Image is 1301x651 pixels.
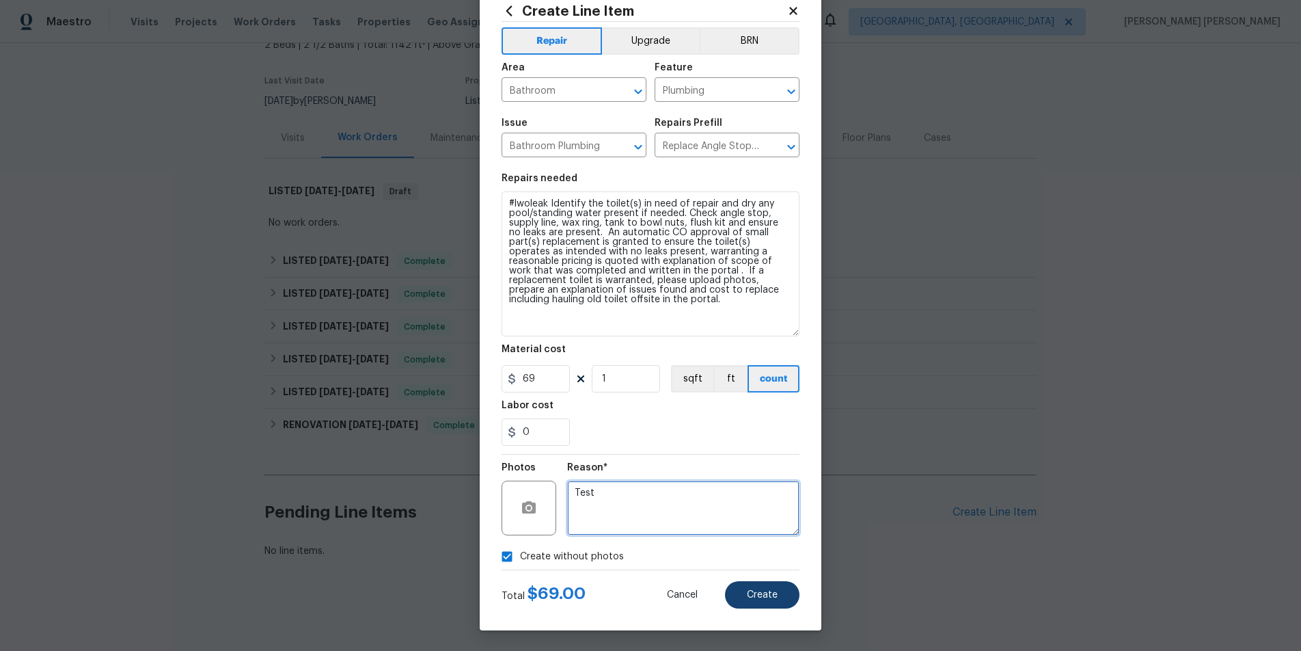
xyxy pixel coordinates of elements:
[782,137,801,157] button: Open
[747,590,778,600] span: Create
[602,27,700,55] button: Upgrade
[502,587,586,603] div: Total
[629,82,648,101] button: Open
[567,463,607,473] h5: Reason*
[502,345,566,354] h5: Material cost
[502,27,602,55] button: Repair
[671,365,713,393] button: sqft
[528,585,586,602] span: $ 69.00
[502,3,787,18] h2: Create Line Item
[667,590,698,600] span: Cancel
[713,365,748,393] button: ft
[725,581,799,609] button: Create
[782,82,801,101] button: Open
[655,63,693,72] h5: Feature
[502,63,525,72] h5: Area
[655,118,722,128] h5: Repairs Prefill
[699,27,799,55] button: BRN
[520,550,624,564] span: Create without photos
[748,365,799,393] button: count
[645,581,720,609] button: Cancel
[502,191,799,336] textarea: Remove the existing bathroom angle stop/valve and repalce with new. Ensure that the supply line i...
[629,137,648,157] button: Open
[502,118,528,128] h5: Issue
[502,463,536,473] h5: Photos
[502,174,577,183] h5: Repairs needed
[502,401,553,410] h5: Labor cost
[567,481,799,535] textarea: Test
